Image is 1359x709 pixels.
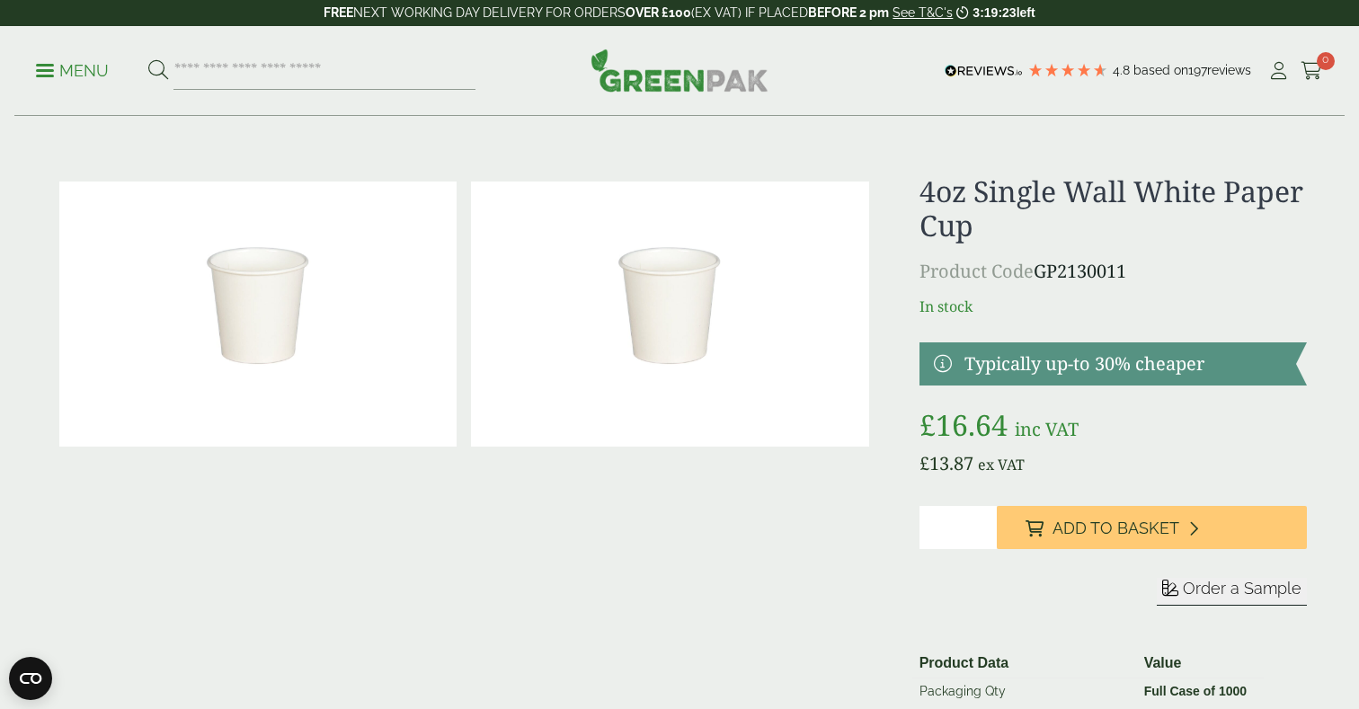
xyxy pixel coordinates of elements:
[808,5,889,20] strong: BEFORE 2 pm
[997,506,1307,549] button: Add to Basket
[1207,63,1251,77] span: reviews
[1133,63,1188,77] span: Based on
[912,678,1137,705] td: Packaging Qty
[1144,684,1247,698] strong: Full Case of 1000
[1301,58,1323,84] a: 0
[1183,579,1301,598] span: Order a Sample
[9,657,52,700] button: Open CMP widget
[1113,63,1133,77] span: 4.8
[1267,62,1290,80] i: My Account
[919,405,936,444] span: £
[919,258,1307,285] p: GP2130011
[324,5,353,20] strong: FREE
[1188,63,1207,77] span: 197
[471,182,868,447] img: 4oz Single Wall White Paper Cup Full Case Of 0
[893,5,953,20] a: See T&C's
[945,65,1023,77] img: REVIEWS.io
[1017,5,1035,20] span: left
[1015,417,1079,441] span: inc VAT
[919,296,1307,317] p: In stock
[59,182,457,447] img: 4oz Single Wall White Paper Cup 0
[912,649,1137,678] th: Product Data
[36,60,109,82] p: Menu
[973,5,1016,20] span: 3:19:23
[36,60,109,78] a: Menu
[1317,52,1335,70] span: 0
[1027,62,1108,78] div: 4.79 Stars
[919,405,1008,444] bdi: 16.64
[1137,649,1264,678] th: Value
[978,455,1025,474] span: ex VAT
[1301,62,1323,80] i: Cart
[1053,518,1179,538] span: Add to Basket
[626,5,691,20] strong: OVER £100
[919,451,973,475] bdi: 13.87
[919,174,1307,244] h1: 4oz Single Wall White Paper Cup
[919,451,929,475] span: £
[1157,578,1307,606] button: Order a Sample
[919,259,1034,283] span: Product Code
[591,49,768,92] img: GreenPak Supplies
